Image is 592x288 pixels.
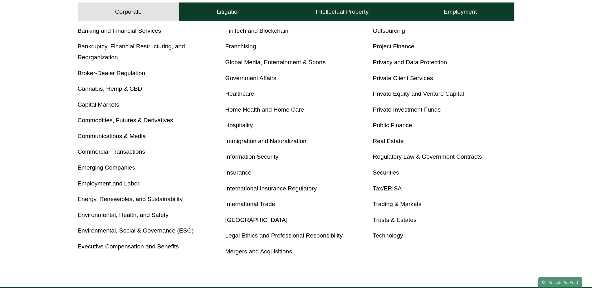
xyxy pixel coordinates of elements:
a: Search this site [538,277,582,288]
a: Broker-Dealer Regulation [78,70,145,76]
a: FinTech and Blockchain [225,27,289,34]
a: Bankruptcy, Financial Restructuring, and Reorganization [78,43,185,60]
a: Mergers and Acquisitions [225,248,292,255]
a: Employment and Labor [78,180,139,187]
a: Healthcare [225,90,254,97]
a: Communications & Media [78,133,146,139]
a: Private Investment Funds [373,106,441,113]
a: Cannabis, Hemp & CBD [78,85,142,92]
a: Banking and Financial Services [78,27,161,34]
a: Privacy and Data Protection [373,59,447,65]
a: Capital Markets [78,101,119,108]
a: Information Security [225,153,279,160]
a: Private Equity and Venture Capital [373,90,464,97]
a: Legal Ethics and Professional Responsibility [225,232,343,239]
h4: Employment [444,8,477,16]
a: Insurance [225,169,252,176]
a: Home Health and Home Care [225,106,304,113]
a: Franchising [225,43,256,50]
a: Executive Compensation and Benefits [78,243,179,250]
a: Securities [373,169,399,176]
a: Commodities, Futures & Derivatives [78,117,173,123]
a: Public Finance [373,122,412,128]
a: Hospitality [225,122,253,128]
a: Technology [373,232,403,239]
a: Tax/ERISA [373,185,402,192]
a: Government Affairs [225,75,276,81]
a: Project Finance [373,43,414,50]
a: Energy, Renewables, and Sustainability [78,196,183,202]
a: Immigration and Naturalization [225,138,306,144]
h4: Intellectual Property [316,8,369,16]
a: Global Media, Entertainment & Sports [225,59,326,65]
a: Environmental, Social & Governance (ESG) [78,227,194,234]
a: Real Estate [373,138,404,144]
a: Commercial Transactions [78,148,145,155]
a: Private Client Services [373,75,433,81]
a: Regulatory Law & Government Contracts [373,153,482,160]
a: Trusts & Estates [373,217,416,223]
a: International Trade [225,201,275,207]
a: Environmental, Health, and Safety [78,212,169,218]
a: [GEOGRAPHIC_DATA] [225,217,288,223]
h4: Litigation [217,8,241,16]
a: Trading & Markets [373,201,421,207]
h4: Corporate [115,8,142,16]
a: Emerging Companies [78,164,135,171]
a: Outsourcing [373,27,405,34]
a: International Insurance Regulatory [225,185,317,192]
